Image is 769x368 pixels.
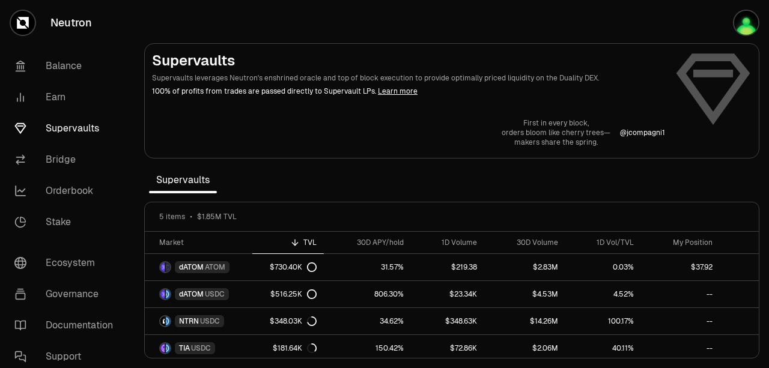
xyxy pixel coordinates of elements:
p: Supervaults leverages Neutron's enshrined oracle and top of block execution to provide optimally ... [152,73,665,83]
a: @jcompagni1 [620,128,665,137]
a: Orderbook [5,175,130,207]
a: Balance [5,50,130,82]
a: TIA LogoUSDC LogoTIAUSDC [145,335,252,361]
p: 100% of profits from trades are passed directly to Supervault LPs. [152,86,665,97]
h2: Supervaults [152,51,665,70]
a: $181.64K [252,335,324,361]
a: $37.92 [641,254,720,280]
div: My Position [648,238,713,247]
img: dATOM Logo [160,262,165,272]
img: USDC Logo [166,289,170,299]
a: dATOM LogoUSDC LogodATOMUSDC [145,281,252,307]
p: makers share the spring. [502,137,610,147]
a: 150.42% [324,335,411,361]
a: 34.62% [324,308,411,334]
a: 31.57% [324,254,411,280]
a: Learn more [378,86,418,96]
img: dATOM Logo [160,289,165,299]
div: $516.25K [270,289,317,299]
div: 30D APY/hold [331,238,404,247]
div: $181.64K [273,343,317,353]
a: $4.53M [484,281,565,307]
a: -- [641,281,720,307]
a: -- [641,335,720,361]
a: $348.63K [411,308,485,334]
span: USDC [200,316,220,326]
span: NTRN [179,316,199,326]
p: @ jcompagni1 [620,128,665,137]
span: USDC [191,343,211,353]
a: $2.83M [484,254,565,280]
a: 100.17% [565,308,641,334]
img: EHW op LEDGER [734,11,758,35]
a: NTRN LogoUSDC LogoNTRNUSDC [145,308,252,334]
img: TIA Logo [160,343,165,353]
p: orders bloom like cherry trees— [502,128,610,137]
span: TIA [179,343,190,353]
a: -- [641,308,720,334]
a: $72.86K [411,335,485,361]
div: 1D Volume [418,238,478,247]
a: $14.26M [484,308,565,334]
a: 806.30% [324,281,411,307]
div: 1D Vol/TVL [573,238,634,247]
a: Documentation [5,310,130,341]
a: $516.25K [252,281,324,307]
span: ATOM [205,262,225,272]
span: $1.85M TVL [197,212,237,222]
a: Stake [5,207,130,238]
div: TVL [260,238,317,247]
p: First in every block, [502,118,610,128]
a: Governance [5,279,130,310]
a: $219.38 [411,254,485,280]
div: 30D Volume [491,238,558,247]
div: $730.40K [270,262,317,272]
img: USDC Logo [166,343,170,353]
a: $730.40K [252,254,324,280]
a: 4.52% [565,281,641,307]
img: NTRN Logo [160,316,165,326]
div: Market [159,238,245,247]
img: USDC Logo [166,316,170,326]
a: 40.11% [565,335,641,361]
a: $2.06M [484,335,565,361]
a: Ecosystem [5,247,130,279]
span: dATOM [179,262,204,272]
span: USDC [205,289,225,299]
span: Supervaults [149,168,217,192]
a: First in every block,orders bloom like cherry trees—makers share the spring. [502,118,610,147]
div: $348.03K [270,316,317,326]
span: 5 items [159,212,185,222]
a: Earn [5,82,130,113]
span: dATOM [179,289,204,299]
img: ATOM Logo [166,262,170,272]
a: dATOM LogoATOM LogodATOMATOM [145,254,252,280]
a: $23.34K [411,281,485,307]
a: Bridge [5,144,130,175]
a: $348.03K [252,308,324,334]
a: 0.03% [565,254,641,280]
a: Supervaults [5,113,130,144]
